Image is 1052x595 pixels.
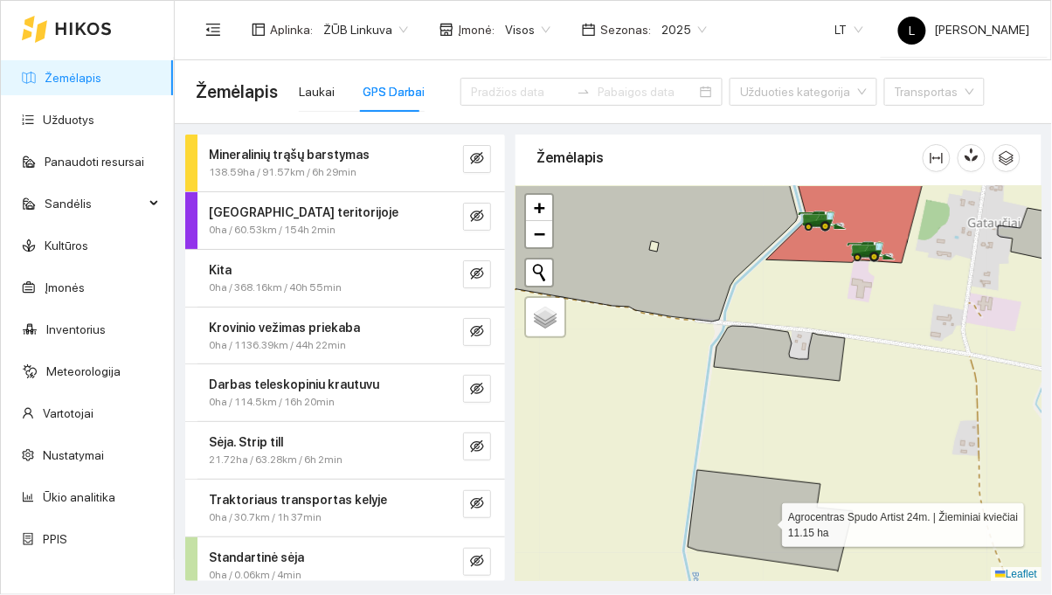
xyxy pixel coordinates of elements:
a: Panaudoti resursai [45,155,144,169]
span: 0ha / 30.7km / 1h 37min [209,509,322,526]
a: Meteorologija [46,364,121,378]
span: menu-fold [205,22,221,38]
span: 0ha / 114.5km / 16h 20min [209,394,335,411]
span: eye-invisible [470,151,484,168]
span: Visos [505,17,550,43]
a: Zoom out [526,221,552,247]
strong: Traktoriaus transportas kelyje [209,493,387,507]
a: Kultūros [45,239,88,253]
button: eye-invisible [463,203,491,231]
span: eye-invisible [470,382,484,398]
button: menu-fold [196,12,231,47]
a: Įmonės [45,280,85,294]
span: eye-invisible [470,439,484,456]
span: eye-invisible [470,496,484,513]
span: L [910,17,916,45]
button: eye-invisible [463,145,491,173]
a: PPIS [43,532,67,546]
button: eye-invisible [463,490,491,518]
span: eye-invisible [470,266,484,283]
button: eye-invisible [463,260,491,288]
span: Aplinka : [270,20,313,39]
div: Krovinio vežimas priekaba0ha / 1136.39km / 44h 22mineye-invisible [185,308,505,364]
a: Užduotys [43,113,94,127]
span: eye-invisible [470,554,484,571]
button: Initiate a new search [526,259,552,286]
div: Darbas teleskopiniu krautuvu0ha / 114.5km / 16h 20mineye-invisible [185,364,505,421]
span: Žemėlapis [196,78,278,106]
span: − [534,223,545,245]
div: Sėja. Strip till21.72ha / 63.28km / 6h 2mineye-invisible [185,422,505,479]
button: eye-invisible [463,375,491,403]
span: 0ha / 368.16km / 40h 55min [209,280,342,296]
button: eye-invisible [463,548,491,576]
span: 138.59ha / 91.57km / 6h 29min [209,164,356,181]
div: GPS Darbai [363,82,425,101]
strong: Kita [209,263,232,277]
input: Pradžios data [471,82,570,101]
span: ŽŪB Linkuva [323,17,408,43]
a: Leaflet [995,568,1037,580]
a: Inventorius [46,322,106,336]
span: 0ha / 0.06km / 4min [209,567,301,584]
span: to [577,85,591,99]
span: Sezonas : [600,20,651,39]
span: column-width [924,151,950,165]
span: layout [252,23,266,37]
span: shop [439,23,453,37]
button: column-width [923,144,951,172]
span: 0ha / 60.53km / 154h 2min [209,222,336,239]
div: Laukai [299,82,335,101]
span: 2025 [661,17,707,43]
button: eye-invisible [463,318,491,346]
div: Mineralinių trąšų barstymas138.59ha / 91.57km / 6h 29mineye-invisible [185,135,505,191]
span: [PERSON_NAME] [898,23,1030,37]
strong: [GEOGRAPHIC_DATA] teritorijoje [209,205,398,219]
a: Žemėlapis [45,71,101,85]
span: LT [835,17,863,43]
span: swap-right [577,85,591,99]
div: Standartinė sėja0ha / 0.06km / 4mineye-invisible [185,537,505,594]
strong: Krovinio vežimas priekaba [209,321,360,335]
a: Ūkio analitika [43,490,115,504]
strong: Standartinė sėja [209,550,304,564]
input: Pabaigos data [598,82,696,101]
div: [GEOGRAPHIC_DATA] teritorijoje0ha / 60.53km / 154h 2mineye-invisible [185,192,505,249]
strong: Sėja. Strip till [209,435,283,449]
span: Įmonė : [458,20,495,39]
a: Layers [526,298,564,336]
strong: Darbas teleskopiniu krautuvu [209,377,379,391]
span: Sandėlis [45,186,144,221]
span: eye-invisible [470,324,484,341]
span: eye-invisible [470,209,484,225]
a: Vartotojai [43,406,93,420]
span: + [534,197,545,218]
span: 0ha / 1136.39km / 44h 22min [209,337,346,354]
div: Kita0ha / 368.16km / 40h 55mineye-invisible [185,250,505,307]
div: Žemėlapis [536,133,923,183]
div: Traktoriaus transportas kelyje0ha / 30.7km / 1h 37mineye-invisible [185,480,505,536]
span: 21.72ha / 63.28km / 6h 2min [209,452,343,468]
a: Nustatymai [43,448,104,462]
button: eye-invisible [463,432,491,460]
span: calendar [582,23,596,37]
strong: Mineralinių trąšų barstymas [209,148,370,162]
a: Zoom in [526,195,552,221]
